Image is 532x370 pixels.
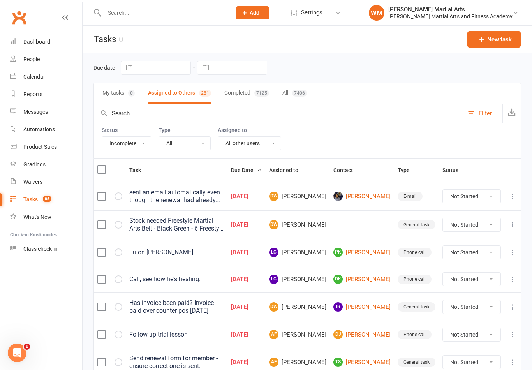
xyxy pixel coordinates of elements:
[24,344,30,350] span: 1
[129,217,224,233] div: Stock needed Freestyle Martial Arts Belt - Black Green - 6 Freestyle Martial Arts Belt - Black Re...
[269,358,278,367] span: AF
[398,302,435,312] div: General task
[388,13,513,20] div: [PERSON_NAME] Martial Arts and Fitness Academy
[333,192,391,201] a: [PERSON_NAME]
[218,127,281,133] label: Assigned to
[269,330,278,339] span: AF
[269,192,278,201] span: DW
[231,331,262,338] div: [DATE]
[23,74,45,80] div: Calendar
[398,248,432,257] div: Phone call
[10,138,82,156] a: Product Sales
[231,222,262,228] div: [DATE]
[231,193,262,200] div: [DATE]
[129,331,224,338] div: Follow up trial lesson
[10,208,82,226] a: What's New
[94,104,464,123] input: Search
[129,166,150,175] button: Task
[231,249,262,256] div: [DATE]
[398,166,418,175] button: Type
[269,302,278,312] span: DW
[10,68,82,86] a: Calendar
[333,248,391,257] a: PK[PERSON_NAME]
[269,192,326,201] span: [PERSON_NAME]
[159,127,211,133] label: Type
[269,275,326,284] span: [PERSON_NAME]
[231,359,262,366] div: [DATE]
[10,86,82,103] a: Reports
[10,33,82,51] a: Dashboard
[333,302,391,312] a: IR[PERSON_NAME]
[231,166,262,175] button: Due Date
[128,90,135,97] div: 0
[23,91,42,97] div: Reports
[398,167,418,173] span: Type
[119,35,123,44] div: 0
[333,302,343,312] span: IR
[269,166,307,175] button: Assigned to
[269,220,326,229] span: [PERSON_NAME]
[129,299,224,315] div: Has invoice been paid? Invoice paid over counter pos [DATE]
[333,330,391,339] a: Dj[PERSON_NAME]
[129,189,224,204] div: sent an email automatically even though the renewal had already been done. Is there a way we can ...
[23,246,58,252] div: Class check-in
[333,358,343,367] span: TS
[398,220,435,229] div: General task
[333,192,343,201] img: Casey Koh
[23,109,48,115] div: Messages
[8,344,26,362] iframe: Intercom live chat
[369,5,384,21] div: WM
[129,275,224,283] div: Call, see how he's healing.
[10,156,82,173] a: Gradings
[301,4,322,21] span: Settings
[333,167,361,173] span: Contact
[333,166,361,175] button: Contact
[269,302,326,312] span: [PERSON_NAME]
[93,65,115,71] label: Due date
[250,10,259,16] span: Add
[269,167,307,173] span: Assigned to
[254,90,269,97] div: 7125
[388,6,513,13] div: [PERSON_NAME] Martial Arts
[224,83,269,104] button: Completed7125
[282,83,307,104] button: All7406
[102,83,135,104] button: My tasks0
[333,358,391,367] a: TS[PERSON_NAME]
[102,7,226,18] input: Search...
[83,26,123,53] h1: Tasks
[23,144,57,150] div: Product Sales
[9,8,29,27] a: Clubworx
[23,126,55,132] div: Automations
[292,90,307,97] div: 7406
[231,276,262,283] div: [DATE]
[129,248,224,256] div: Fu on [PERSON_NAME]
[398,330,432,339] div: Phone call
[398,192,423,201] div: E-mail
[10,240,82,258] a: Class kiosk mode
[442,167,467,173] span: Status
[269,358,326,367] span: [PERSON_NAME]
[43,196,51,202] span: 85
[23,214,51,220] div: What's New
[10,121,82,138] a: Automations
[199,90,211,97] div: 281
[442,166,467,175] button: Status
[23,39,50,45] div: Dashboard
[333,275,391,284] a: DK[PERSON_NAME]
[10,103,82,121] a: Messages
[23,56,40,62] div: People
[464,104,502,123] button: Filter
[269,248,326,257] span: [PERSON_NAME]
[398,275,432,284] div: Phone call
[129,354,224,370] div: Send renewal form for member - ensure correct one is sent.
[236,6,269,19] button: Add
[10,173,82,191] a: Waivers
[269,275,278,284] span: LC
[23,161,46,167] div: Gradings
[479,109,492,118] div: Filter
[398,358,435,367] div: General task
[333,248,343,257] span: PK
[333,275,343,284] span: DK
[23,196,38,203] div: Tasks
[231,304,262,310] div: [DATE]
